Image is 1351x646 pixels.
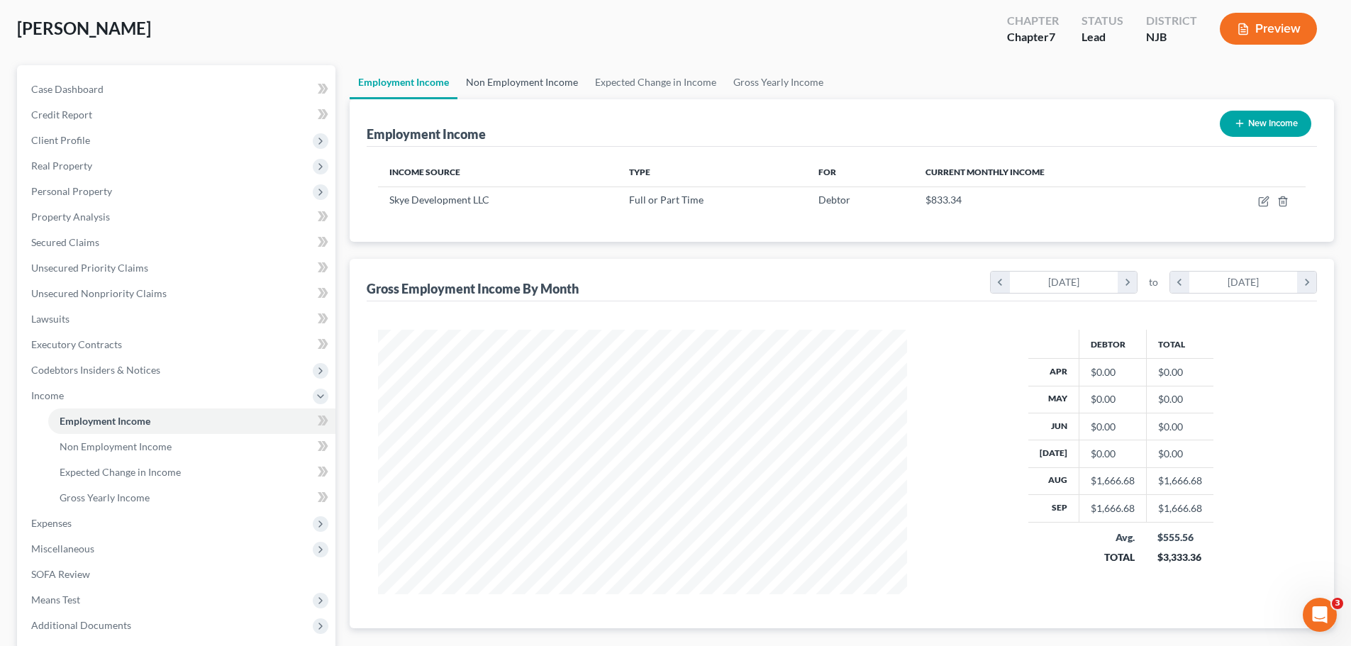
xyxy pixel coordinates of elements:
a: Credit Report [20,102,335,128]
a: Case Dashboard [20,77,335,102]
span: Income [31,389,64,401]
th: Apr [1028,359,1079,386]
span: 7 [1049,30,1055,43]
span: Client Profile [31,134,90,146]
span: SOFA Review [31,568,90,580]
a: Executory Contracts [20,332,335,357]
a: Property Analysis [20,204,335,230]
span: Additional Documents [31,619,131,631]
iframe: Intercom live chat [1303,598,1337,632]
span: Non Employment Income [60,440,172,452]
td: $1,666.68 [1146,467,1213,494]
span: Secured Claims [31,236,99,248]
div: $0.00 [1091,447,1135,461]
span: Income Source [389,167,460,177]
td: $0.00 [1146,413,1213,440]
th: Total [1146,330,1213,358]
a: Non Employment Income [48,434,335,460]
i: chevron_right [1118,272,1137,293]
div: TOTAL [1090,550,1135,564]
td: $1,666.68 [1146,495,1213,522]
th: May [1028,386,1079,413]
span: to [1149,275,1158,289]
a: Employment Income [350,65,457,99]
a: Unsecured Nonpriority Claims [20,281,335,306]
span: Personal Property [31,185,112,197]
div: NJB [1146,29,1197,45]
a: Employment Income [48,408,335,434]
span: Unsecured Priority Claims [31,262,148,274]
div: [DATE] [1189,272,1298,293]
span: Gross Yearly Income [60,491,150,503]
span: Codebtors Insiders & Notices [31,364,160,376]
a: Non Employment Income [457,65,586,99]
div: [DATE] [1010,272,1118,293]
i: chevron_left [1170,272,1189,293]
span: 3 [1332,598,1343,609]
th: Aug [1028,467,1079,494]
div: Status [1082,13,1123,29]
span: Means Test [31,594,80,606]
div: $0.00 [1091,392,1135,406]
a: Expected Change in Income [586,65,725,99]
span: Expenses [31,517,72,529]
i: chevron_left [991,272,1010,293]
span: Credit Report [31,108,92,121]
a: Gross Yearly Income [725,65,832,99]
td: $0.00 [1146,440,1213,467]
span: Employment Income [60,415,150,427]
span: Miscellaneous [31,542,94,555]
span: Executory Contracts [31,338,122,350]
div: District [1146,13,1197,29]
span: Current Monthly Income [925,167,1045,177]
div: Gross Employment Income By Month [367,280,579,297]
th: Debtor [1079,330,1146,358]
button: Preview [1220,13,1317,45]
span: Real Property [31,160,92,172]
button: New Income [1220,111,1311,137]
span: For [818,167,836,177]
a: Expected Change in Income [48,460,335,485]
div: $555.56 [1157,530,1202,545]
span: $833.34 [925,194,962,206]
span: Full or Part Time [629,194,704,206]
a: Secured Claims [20,230,335,255]
div: Chapter [1007,13,1059,29]
a: Unsecured Priority Claims [20,255,335,281]
div: Lead [1082,29,1123,45]
span: Skye Development LLC [389,194,489,206]
span: Unsecured Nonpriority Claims [31,287,167,299]
th: Jun [1028,413,1079,440]
div: $1,666.68 [1091,474,1135,488]
div: $0.00 [1091,420,1135,434]
div: Avg. [1090,530,1135,545]
td: $0.00 [1146,386,1213,413]
span: Type [629,167,650,177]
span: Expected Change in Income [60,466,181,478]
td: $0.00 [1146,359,1213,386]
div: $0.00 [1091,365,1135,379]
span: Lawsuits [31,313,70,325]
div: $3,333.36 [1157,550,1202,564]
div: $1,666.68 [1091,501,1135,516]
th: Sep [1028,495,1079,522]
a: Gross Yearly Income [48,485,335,511]
span: Property Analysis [31,211,110,223]
div: Chapter [1007,29,1059,45]
span: [PERSON_NAME] [17,18,151,38]
div: Employment Income [367,126,486,143]
a: SOFA Review [20,562,335,587]
i: chevron_right [1297,272,1316,293]
th: [DATE] [1028,440,1079,467]
a: Lawsuits [20,306,335,332]
span: Debtor [818,194,850,206]
span: Case Dashboard [31,83,104,95]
